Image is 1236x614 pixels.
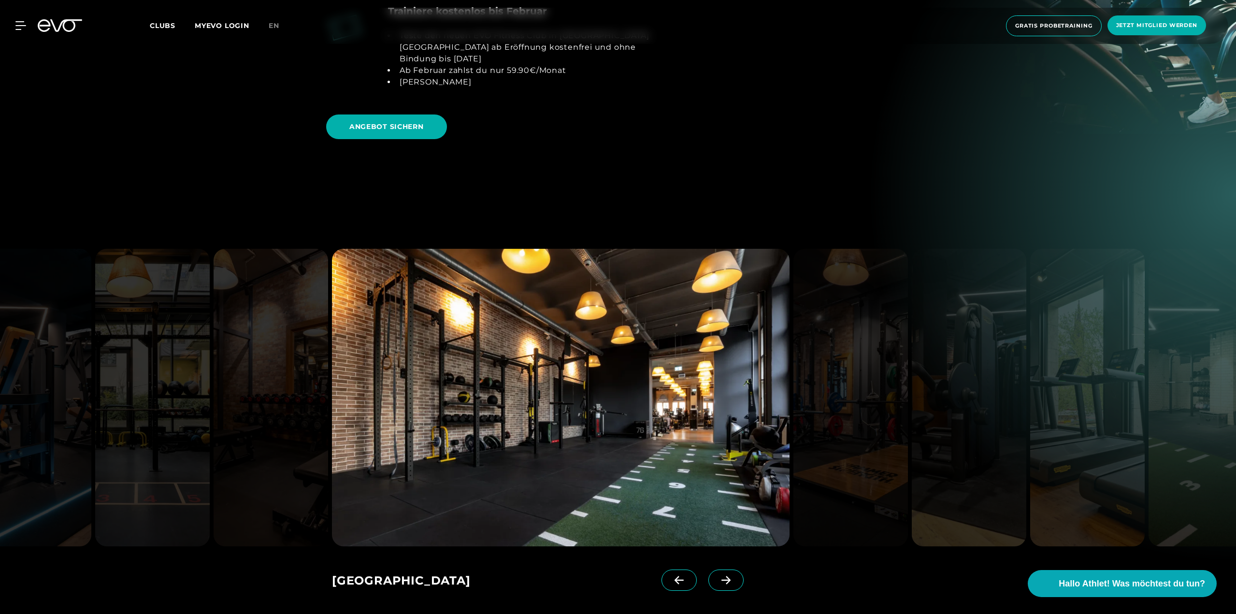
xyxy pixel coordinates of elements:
[326,107,451,146] a: ANGEBOT SICHERN
[195,21,249,30] a: MYEVO LOGIN
[1116,21,1197,29] span: Jetzt Mitglied werden
[150,21,175,30] span: Clubs
[1003,15,1105,36] a: Gratis Probetraining
[349,122,424,132] span: ANGEBOT SICHERN
[95,249,210,546] img: evofitness
[269,21,279,30] span: en
[396,76,659,88] li: [PERSON_NAME]
[1030,249,1145,546] img: evofitness
[396,65,659,76] li: Ab Februar zahlst du nur 59.90€/Monat
[793,249,908,546] img: evofitness
[1028,570,1217,597] button: Hallo Athlet! Was möchtest du tun?
[150,21,195,30] a: Clubs
[1059,577,1205,590] span: Hallo Athlet! Was möchtest du tun?
[332,249,790,546] img: evofitness
[912,249,1026,546] img: evofitness
[1105,15,1209,36] a: Jetzt Mitglied werden
[269,20,291,31] a: en
[1015,22,1092,30] span: Gratis Probetraining
[214,249,328,546] img: evofitness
